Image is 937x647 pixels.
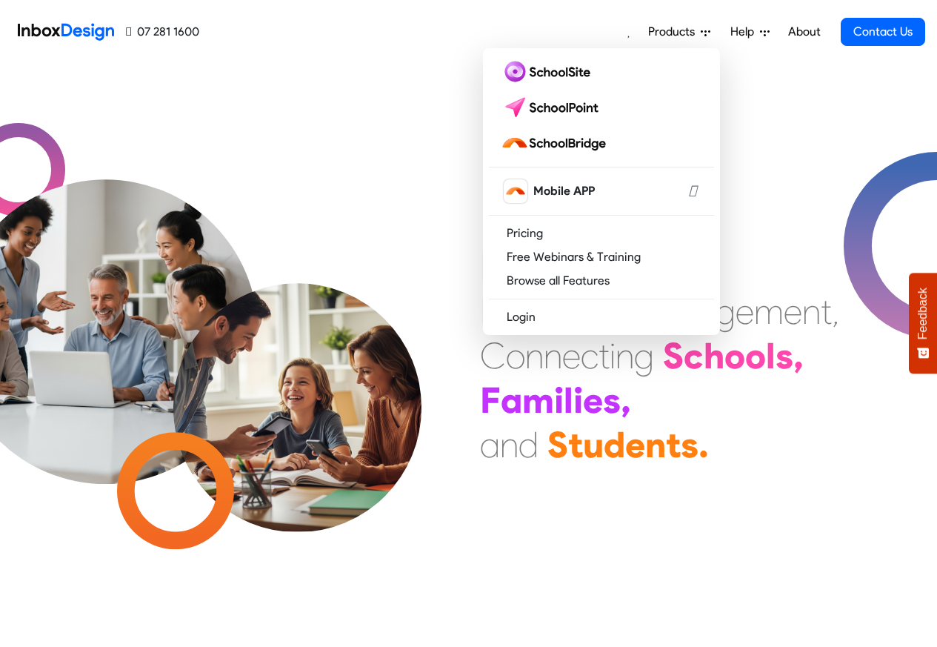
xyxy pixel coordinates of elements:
[621,378,631,422] div: ,
[716,289,736,334] div: g
[480,289,498,334] div: E
[501,131,612,155] img: schoolbridge logo
[793,334,804,378] div: ,
[533,182,595,200] span: Mobile APP
[625,422,645,467] div: e
[480,245,509,289] div: M
[909,273,937,374] button: Feedback - Show survey
[522,378,554,422] div: m
[489,269,714,293] a: Browse all Features
[518,422,538,467] div: d
[766,334,776,378] div: l
[573,378,583,422] div: i
[568,422,583,467] div: t
[784,17,824,47] a: About
[645,422,666,467] div: n
[802,289,821,334] div: n
[489,222,714,245] a: Pricing
[500,422,518,467] div: n
[736,289,754,334] div: e
[489,245,714,269] a: Free Webinars & Training
[666,422,681,467] div: t
[583,378,603,422] div: e
[776,334,793,378] div: s
[562,334,581,378] div: e
[916,288,930,339] span: Feedback
[681,422,698,467] div: s
[704,334,724,378] div: h
[480,422,500,467] div: a
[501,378,522,422] div: a
[581,334,598,378] div: c
[663,334,684,378] div: S
[684,334,704,378] div: c
[489,305,714,329] a: Login
[501,96,605,119] img: schoolpoint logo
[126,23,199,41] a: 07 281 1600
[483,48,720,335] div: Products
[724,17,776,47] a: Help
[544,334,562,378] div: n
[604,422,625,467] div: d
[841,18,925,46] a: Contact Us
[730,23,760,41] span: Help
[489,173,714,209] a: schoolbridge icon Mobile APP
[525,334,544,378] div: n
[745,334,766,378] div: o
[821,289,832,334] div: t
[142,222,453,532] img: parents_with_child.png
[724,334,745,378] div: o
[648,23,701,41] span: Products
[634,334,654,378] div: g
[547,422,568,467] div: S
[832,289,839,334] div: ,
[480,334,506,378] div: C
[754,289,784,334] div: m
[480,378,501,422] div: F
[504,179,527,203] img: schoolbridge icon
[554,378,564,422] div: i
[642,17,716,47] a: Products
[784,289,802,334] div: e
[598,334,610,378] div: t
[506,334,525,378] div: o
[480,245,839,467] div: Maximising Efficient & Engagement, Connecting Schools, Families, and Students.
[583,422,604,467] div: u
[698,422,709,467] div: .
[616,334,634,378] div: n
[564,378,573,422] div: l
[501,60,596,84] img: schoolsite logo
[603,378,621,422] div: s
[610,334,616,378] div: i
